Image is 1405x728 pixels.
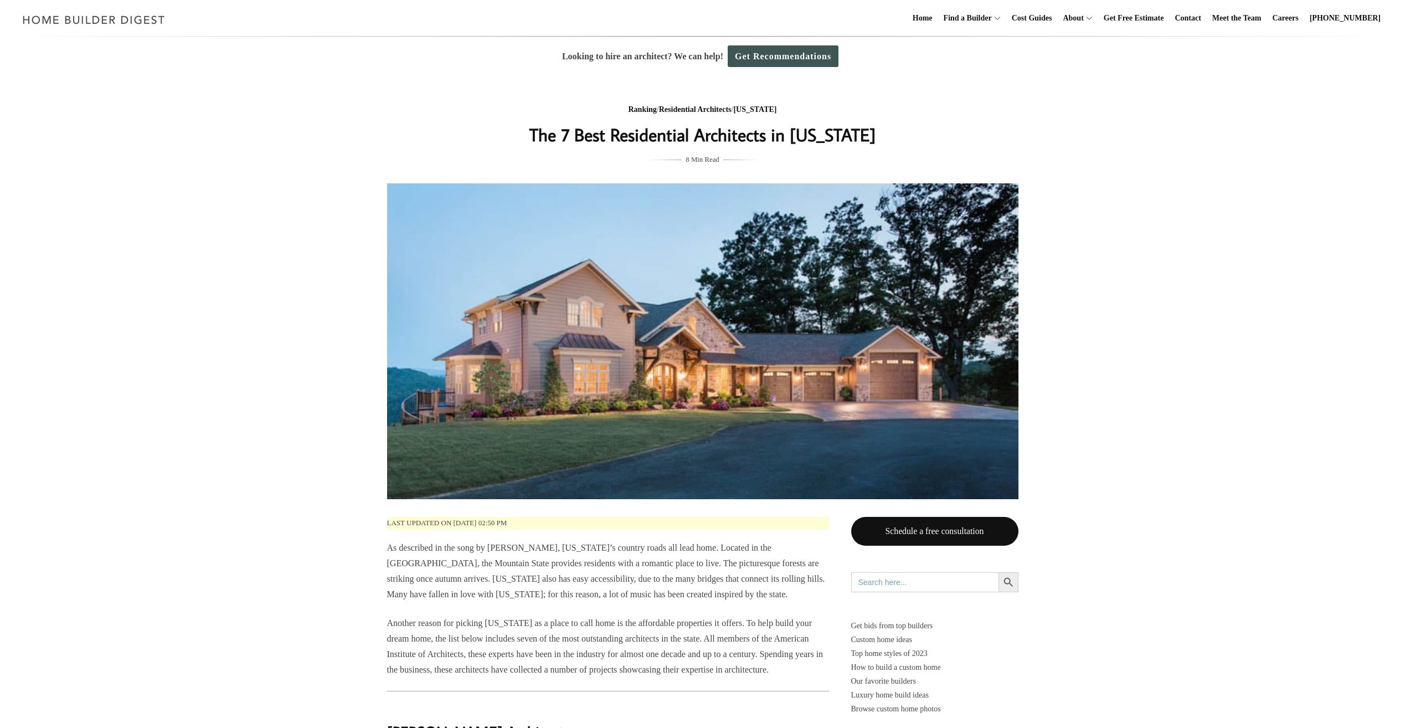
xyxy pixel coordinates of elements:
[387,517,829,530] p: Last updated on [DATE] 02:50 pm
[387,543,825,599] span: As described in the song by [PERSON_NAME], [US_STATE]’s country roads all lead home. Located in t...
[851,647,1018,660] a: Top home styles of 2023
[851,674,1018,688] a: Our favorite builders
[482,121,924,148] h1: The 7 Best Residential Architects in [US_STATE]
[1208,1,1266,36] a: Meet the Team
[1170,1,1205,36] a: Contact
[1002,576,1015,588] svg: Search
[1058,1,1083,36] a: About
[1305,1,1385,36] a: [PHONE_NUMBER]
[939,1,992,36] a: Find a Builder
[851,702,1018,716] a: Browse custom home photos
[659,105,732,114] a: Residential Architects
[733,105,776,114] a: [US_STATE]
[18,9,170,30] img: Home Builder Digest
[908,1,937,36] a: Home
[851,688,1018,702] a: Luxury home build ideas
[851,660,1018,674] a: How to build a custom home
[851,517,1018,546] a: Schedule a free consultation
[1268,1,1303,36] a: Careers
[387,618,824,674] span: Another reason for picking [US_STATE] as a place to call home is the affordable properties it off...
[851,572,999,592] input: Search here...
[482,103,924,117] div: / /
[1099,1,1169,36] a: Get Free Estimate
[1007,1,1057,36] a: Cost Guides
[686,153,719,166] span: 8 Min Read
[851,619,1018,633] p: Get bids from top builders
[629,105,657,114] a: Ranking
[728,45,838,67] a: Get Recommendations
[851,633,1018,647] a: Custom home ideas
